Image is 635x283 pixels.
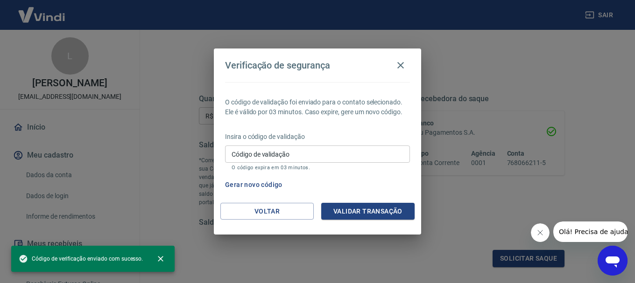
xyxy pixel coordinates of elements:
iframe: Fechar mensagem [531,223,550,242]
p: O código de validação foi enviado para o contato selecionado. Ele é válido por 03 minutos. Caso e... [225,97,410,117]
h4: Verificação de segurança [225,60,330,71]
p: Insira o código de validação [225,132,410,142]
span: Código de verificação enviado com sucesso. [19,254,143,263]
button: Validar transação [321,203,415,220]
iframe: Botão para abrir a janela de mensagens [598,246,628,276]
p: O código expira em 03 minutos. [232,165,403,171]
button: Gerar novo código [221,176,286,193]
button: Voltar [220,203,314,220]
button: close [150,248,171,269]
span: Olá! Precisa de ajuda? [6,7,78,14]
iframe: Mensagem da empresa [553,221,628,242]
